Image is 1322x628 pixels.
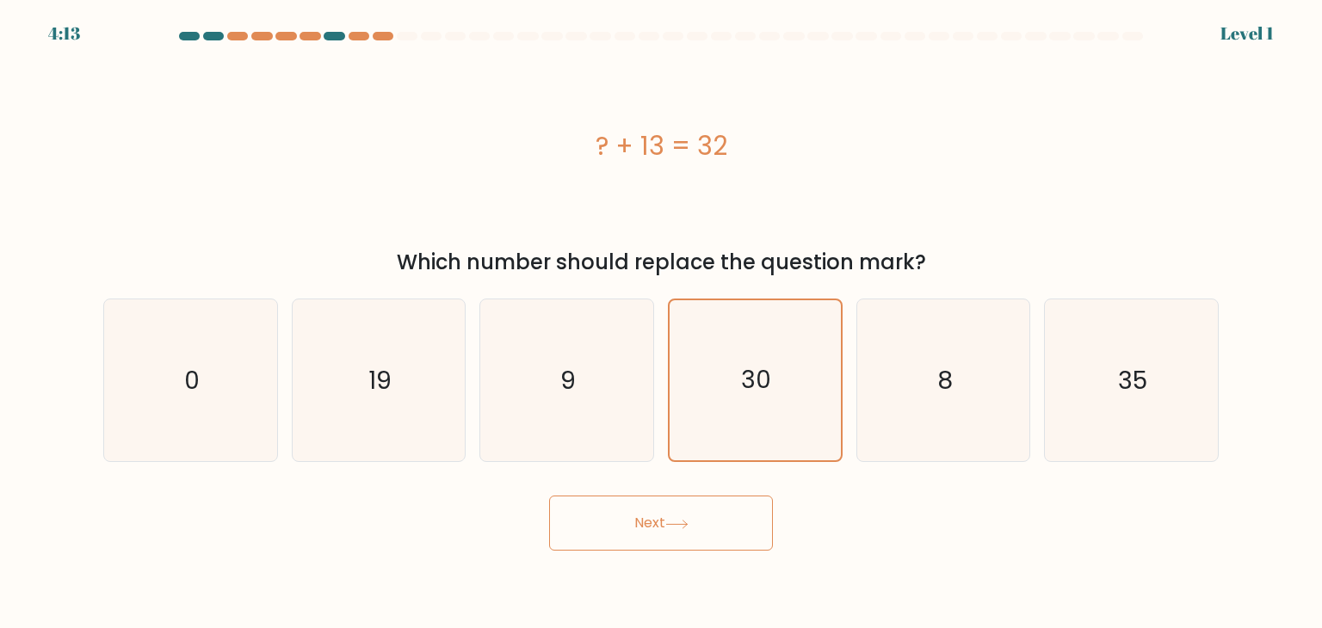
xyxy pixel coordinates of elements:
div: Level 1 [1220,21,1274,46]
text: 0 [184,363,200,397]
div: 4:13 [48,21,80,46]
button: Next [549,496,773,551]
text: 35 [1118,363,1147,397]
text: 9 [561,363,577,397]
div: Which number should replace the question mark? [114,247,1208,278]
text: 30 [742,364,772,397]
text: 19 [368,363,392,397]
div: ? + 13 = 32 [103,126,1219,165]
text: 8 [937,363,953,397]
